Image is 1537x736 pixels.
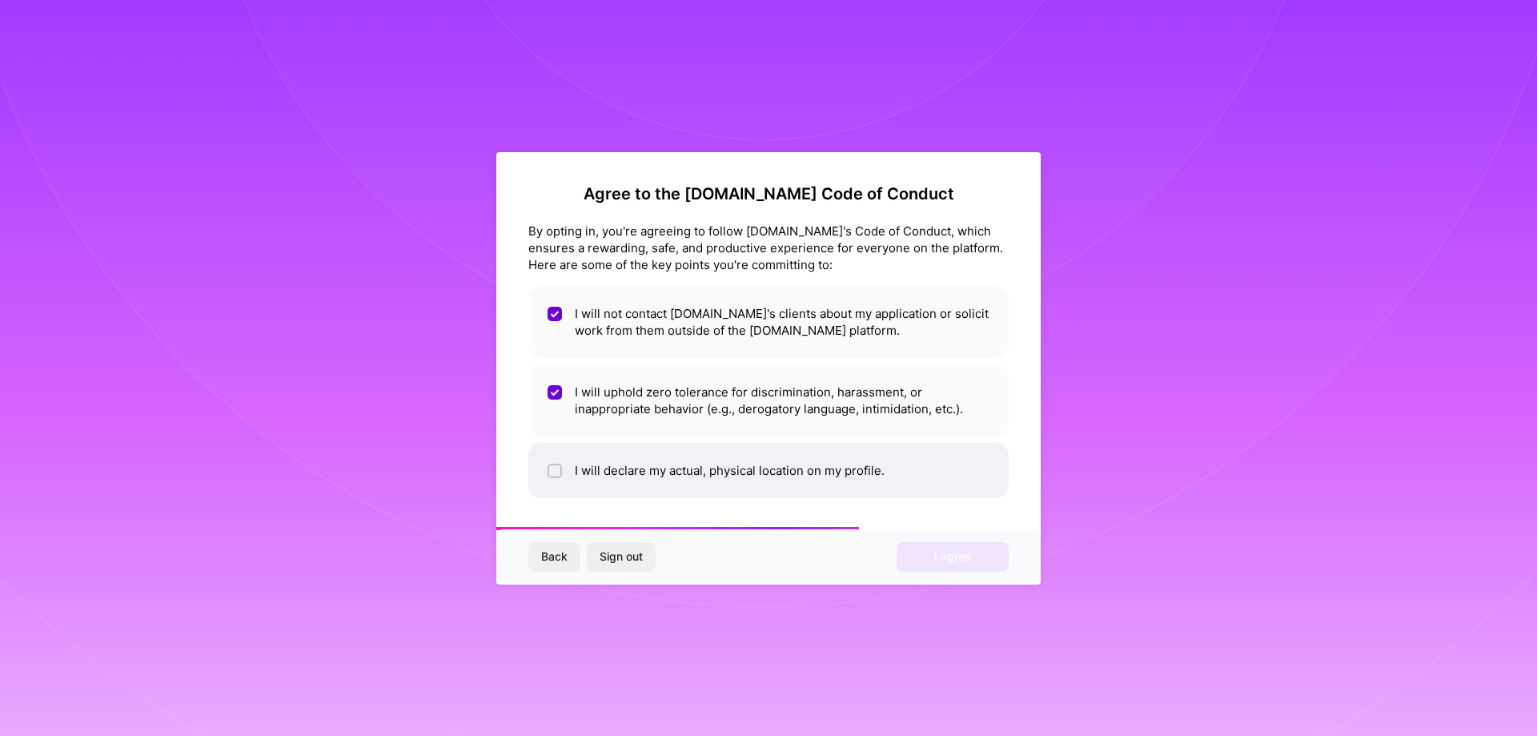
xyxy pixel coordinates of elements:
button: Sign out [587,542,656,571]
button: Back [528,542,580,571]
li: I will uphold zero tolerance for discrimination, harassment, or inappropriate behavior (e.g., der... [528,364,1009,436]
span: Sign out [600,549,643,565]
li: I will declare my actual, physical location on my profile. [528,443,1009,498]
li: I will not contact [DOMAIN_NAME]'s clients about my application or solicit work from them outside... [528,286,1009,358]
div: By opting in, you're agreeing to follow [DOMAIN_NAME]'s Code of Conduct, which ensures a rewardin... [528,223,1009,273]
h2: Agree to the [DOMAIN_NAME] Code of Conduct [528,184,1009,203]
span: Back [541,549,568,565]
